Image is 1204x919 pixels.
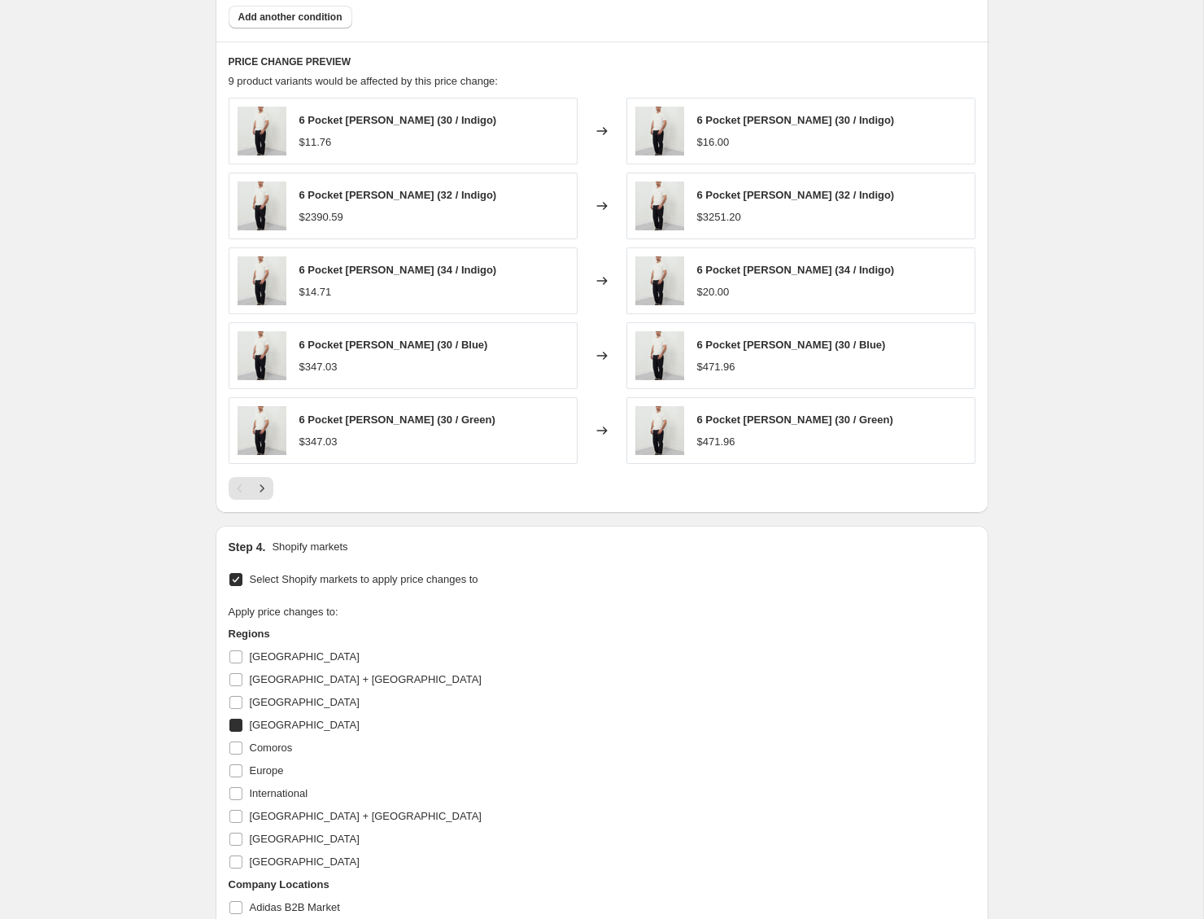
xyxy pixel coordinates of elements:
img: 2015-04-03_Jake_Look_08_32020_18028_80x.jpg [635,256,684,305]
span: 6 Pocket [PERSON_NAME] (32 / Indigo) [299,189,497,201]
div: $11.76 [299,134,332,151]
h3: Regions [229,626,538,642]
span: Comoros [250,742,293,754]
div: $20.00 [697,284,730,300]
div: $347.03 [299,434,338,450]
img: 2015-04-03_Jake_Look_08_32020_18028_80x.jpg [238,256,286,305]
div: $14.71 [299,284,332,300]
nav: Pagination [229,477,273,500]
div: $3251.20 [697,209,741,225]
img: 2015-04-03_Jake_Look_08_32020_18028_80x.jpg [635,107,684,155]
img: 2015-04-03_Jake_Look_08_32020_18028_80x.jpg [238,331,286,380]
span: 6 Pocket [PERSON_NAME] (32 / Indigo) [697,189,895,201]
img: 2015-04-03_Jake_Look_08_32020_18028_80x.jpg [238,406,286,455]
div: $347.03 [299,359,338,375]
h6: PRICE CHANGE PREVIEW [229,55,975,68]
span: Apply price changes to: [229,606,338,618]
span: [GEOGRAPHIC_DATA] + [GEOGRAPHIC_DATA] [250,673,482,685]
span: 6 Pocket [PERSON_NAME] (34 / Indigo) [697,264,895,276]
div: $471.96 [697,434,735,450]
div: $471.96 [697,359,735,375]
span: Europe [250,764,284,777]
img: 2015-04-03_Jake_Look_08_32020_18028_80x.jpg [635,182,684,230]
button: Add another condition [229,6,352,28]
span: 6 Pocket [PERSON_NAME] (30 / Green) [697,414,893,426]
span: 6 Pocket [PERSON_NAME] (34 / Indigo) [299,264,497,276]
h2: Step 4. [229,539,266,555]
h3: Company Locations [229,877,538,893]
button: Next [251,477,273,500]
span: [GEOGRAPHIC_DATA] [250,650,360,663]
span: 6 Pocket [PERSON_NAME] (30 / Indigo) [697,114,895,126]
img: 2015-04-03_Jake_Look_08_32020_18028_80x.jpg [635,406,684,455]
span: [GEOGRAPHIC_DATA] [250,696,360,708]
span: Add another condition [238,11,342,24]
img: 2015-04-03_Jake_Look_08_32020_18028_80x.jpg [238,182,286,230]
span: 6 Pocket [PERSON_NAME] (30 / Green) [299,414,495,426]
span: [GEOGRAPHIC_DATA] + [GEOGRAPHIC_DATA] [250,810,482,822]
span: 6 Pocket [PERSON_NAME] (30 / Blue) [299,339,488,351]
span: Adidas B2B Market [250,901,340,913]
div: $16.00 [697,134,730,151]
span: International [250,787,308,799]
span: 9 product variants would be affected by this price change: [229,75,498,87]
span: 6 Pocket [PERSON_NAME] (30 / Blue) [697,339,886,351]
div: $2390.59 [299,209,343,225]
img: 2015-04-03_Jake_Look_08_32020_18028_80x.jpg [635,331,684,380]
span: [GEOGRAPHIC_DATA] [250,719,360,731]
span: 6 Pocket [PERSON_NAME] (30 / Indigo) [299,114,497,126]
span: [GEOGRAPHIC_DATA] [250,833,360,845]
img: 2015-04-03_Jake_Look_08_32020_18028_80x.jpg [238,107,286,155]
p: Shopify markets [272,539,347,555]
span: Select Shopify markets to apply price changes to [250,573,478,585]
span: [GEOGRAPHIC_DATA] [250,856,360,868]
